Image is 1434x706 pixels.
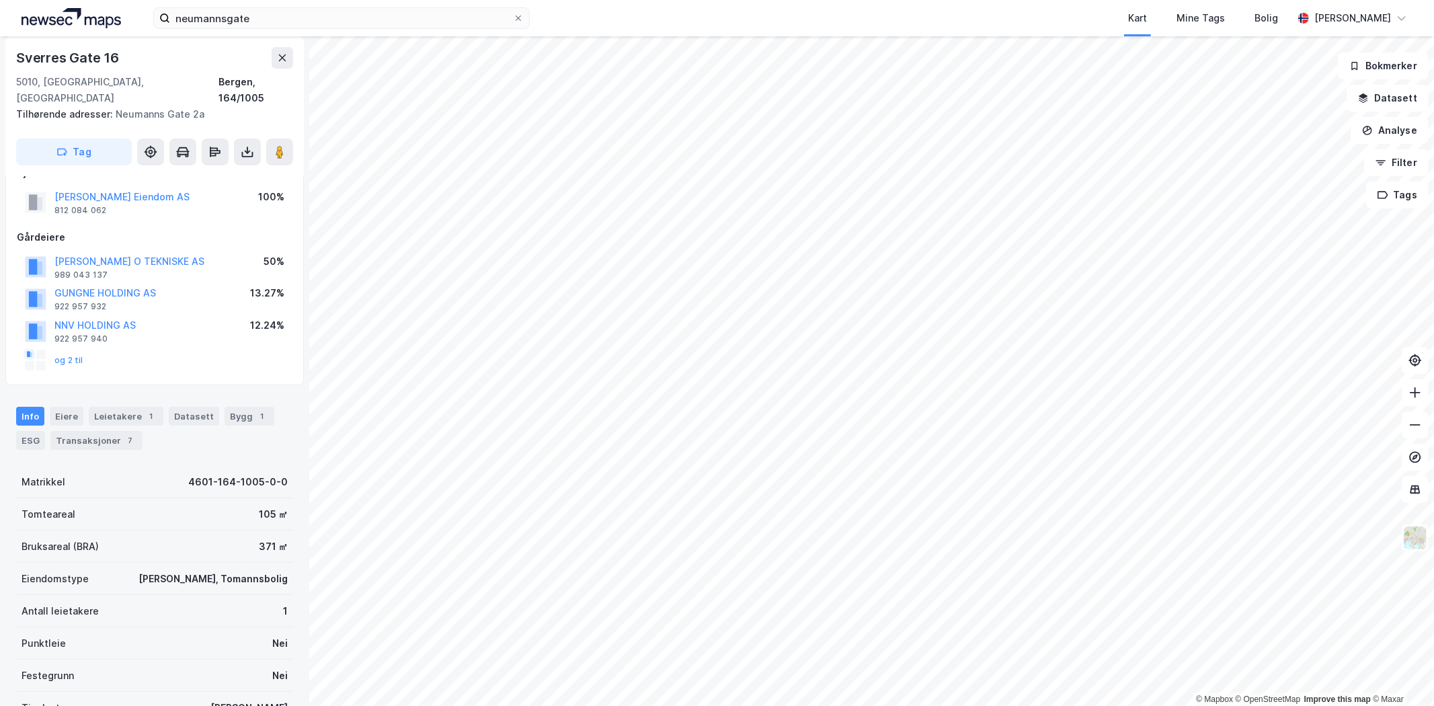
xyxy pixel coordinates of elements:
div: Mine Tags [1177,10,1225,26]
img: logo.a4113a55bc3d86da70a041830d287a7e.svg [22,8,121,28]
img: Z [1402,525,1428,551]
div: Sverres Gate 16 [16,47,122,69]
div: Kontrollprogram for chat [1367,641,1434,706]
div: Bruksareal (BRA) [22,539,99,555]
div: Nei [272,635,288,652]
button: Tags [1366,182,1429,208]
div: 922 957 932 [54,301,106,312]
button: Analyse [1351,117,1429,144]
div: Datasett [169,407,219,426]
div: Transaksjoner [50,431,143,450]
a: Mapbox [1196,695,1233,704]
div: Eiere [50,407,83,426]
input: Søk på adresse, matrikkel, gårdeiere, leietakere eller personer [170,8,513,28]
div: Bygg [225,407,274,426]
div: 371 ㎡ [259,539,288,555]
div: Matrikkel [22,474,65,490]
div: [PERSON_NAME], Tomannsbolig [138,571,288,587]
button: Tag [16,139,132,165]
div: 100% [258,189,284,205]
button: Datasett [1347,85,1429,112]
div: Leietakere [89,407,163,426]
div: Bolig [1254,10,1278,26]
div: 922 957 940 [54,334,108,344]
a: OpenStreetMap [1236,695,1301,704]
div: 7 [124,434,137,447]
div: Tomteareal [22,506,75,522]
div: Bergen, 164/1005 [218,74,293,106]
iframe: Chat Widget [1367,641,1434,706]
div: 1 [283,603,288,619]
div: 105 ㎡ [259,506,288,522]
div: Eiendomstype [22,571,89,587]
div: 812 084 062 [54,205,106,216]
div: [PERSON_NAME] [1314,10,1391,26]
div: Kart [1128,10,1147,26]
a: Improve this map [1304,695,1371,704]
div: 1 [255,409,269,423]
div: Info [16,407,44,426]
div: 989 043 137 [54,270,108,280]
button: Filter [1364,149,1429,176]
div: 4601-164-1005-0-0 [188,474,288,490]
div: 1 [145,409,158,423]
div: Antall leietakere [22,603,99,619]
div: Punktleie [22,635,66,652]
div: Nei [272,668,288,684]
div: Neumanns Gate 2a [16,106,282,122]
div: ESG [16,431,45,450]
div: 5010, [GEOGRAPHIC_DATA], [GEOGRAPHIC_DATA] [16,74,218,106]
div: Gårdeiere [17,229,292,245]
div: 50% [264,253,284,270]
div: 13.27% [250,285,284,301]
div: Festegrunn [22,668,74,684]
button: Bokmerker [1338,52,1429,79]
span: Tilhørende adresser: [16,108,116,120]
div: 12.24% [250,317,284,334]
